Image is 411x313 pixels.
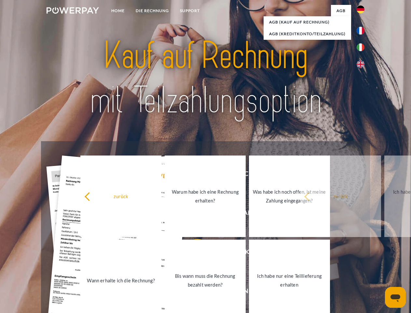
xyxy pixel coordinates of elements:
[84,192,158,201] div: zurück
[62,31,349,125] img: title-powerpay_de.svg
[169,187,242,205] div: Warum habe ich eine Rechnung erhalten?
[357,60,364,68] img: en
[253,187,326,205] div: Was habe ich noch offen, ist meine Zahlung eingegangen?
[357,27,364,35] img: fr
[106,5,130,17] a: Home
[130,5,174,17] a: DIE RECHNUNG
[47,7,99,14] img: logo-powerpay-white.svg
[264,16,351,28] a: AGB (Kauf auf Rechnung)
[304,192,377,201] div: zurück
[249,156,330,237] a: Was habe ich noch offen, ist meine Zahlung eingegangen?
[84,276,158,285] div: Wann erhalte ich die Rechnung?
[357,6,364,13] img: de
[264,28,351,40] a: AGB (Kreditkonto/Teilzahlung)
[253,272,326,289] div: Ich habe nur eine Teillieferung erhalten
[331,5,351,17] a: agb
[357,43,364,51] img: it
[169,272,242,289] div: Bis wann muss die Rechnung bezahlt werden?
[174,5,205,17] a: SUPPORT
[385,287,406,308] iframe: Schaltfläche zum Öffnen des Messaging-Fensters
